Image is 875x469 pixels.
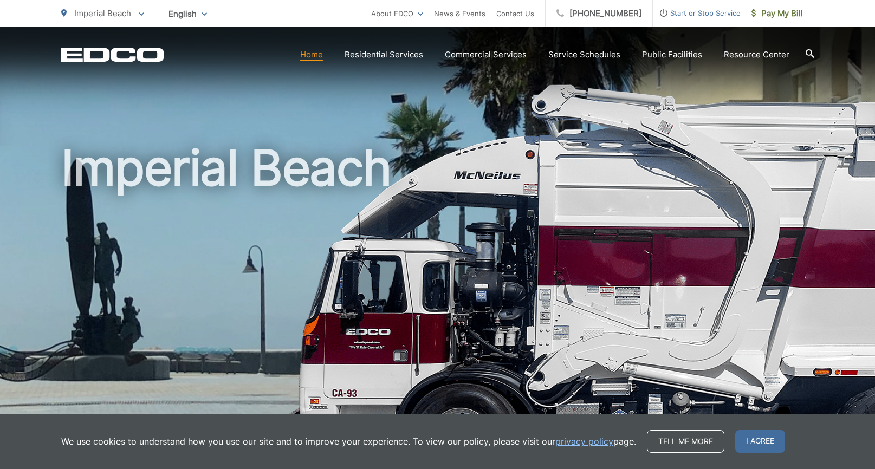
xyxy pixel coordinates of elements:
[160,4,215,23] span: English
[445,48,527,61] a: Commercial Services
[647,430,724,453] a: Tell me more
[434,7,485,20] a: News & Events
[300,48,323,61] a: Home
[345,48,423,61] a: Residential Services
[751,7,803,20] span: Pay My Bill
[555,435,613,448] a: privacy policy
[61,435,636,448] p: We use cookies to understand how you use our site and to improve your experience. To view our pol...
[74,8,131,18] span: Imperial Beach
[548,48,620,61] a: Service Schedules
[642,48,702,61] a: Public Facilities
[496,7,534,20] a: Contact Us
[735,430,785,453] span: I agree
[724,48,789,61] a: Resource Center
[371,7,423,20] a: About EDCO
[61,47,164,62] a: EDCD logo. Return to the homepage.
